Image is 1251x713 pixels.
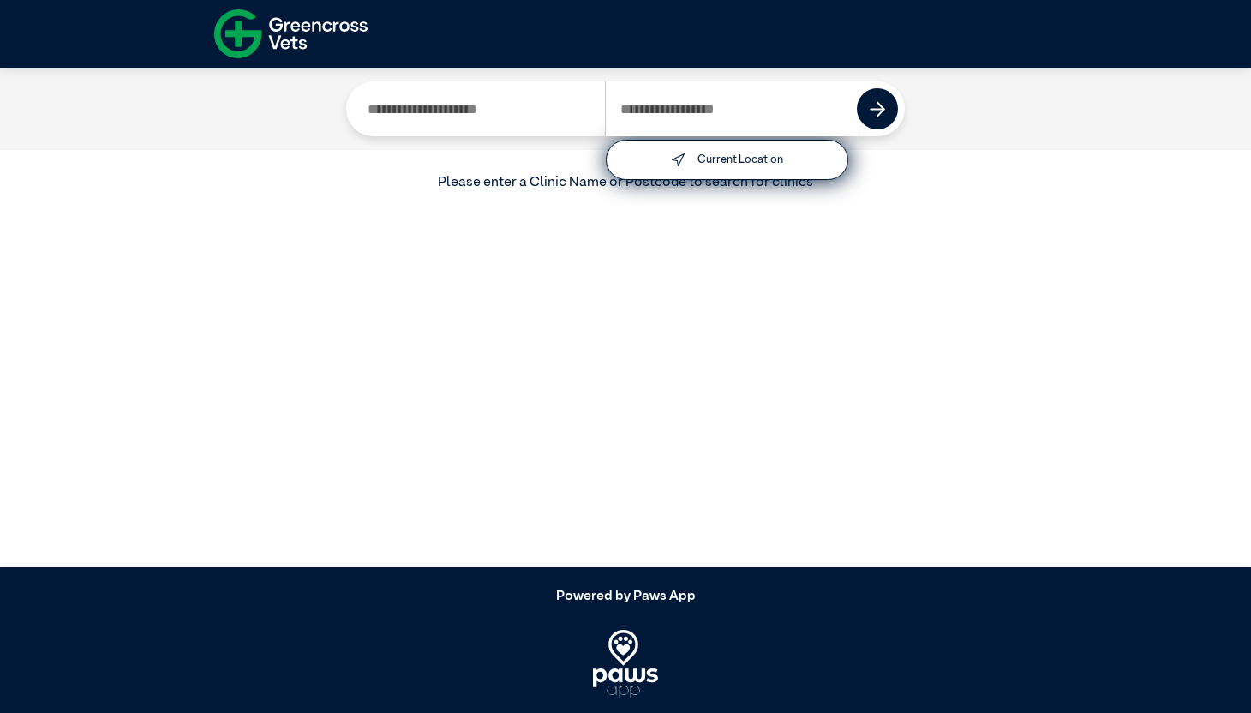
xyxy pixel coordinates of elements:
img: icon-right [870,101,886,117]
label: Current Location [697,154,783,165]
input: Search by Postcode [605,81,858,136]
img: PawsApp [593,630,659,698]
input: Search by Clinic Name [353,81,605,136]
div: Please enter a Clinic Name or Postcode to search for clinics [214,172,1037,193]
h5: Powered by Paws App [214,589,1037,605]
img: f-logo [214,4,368,63]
